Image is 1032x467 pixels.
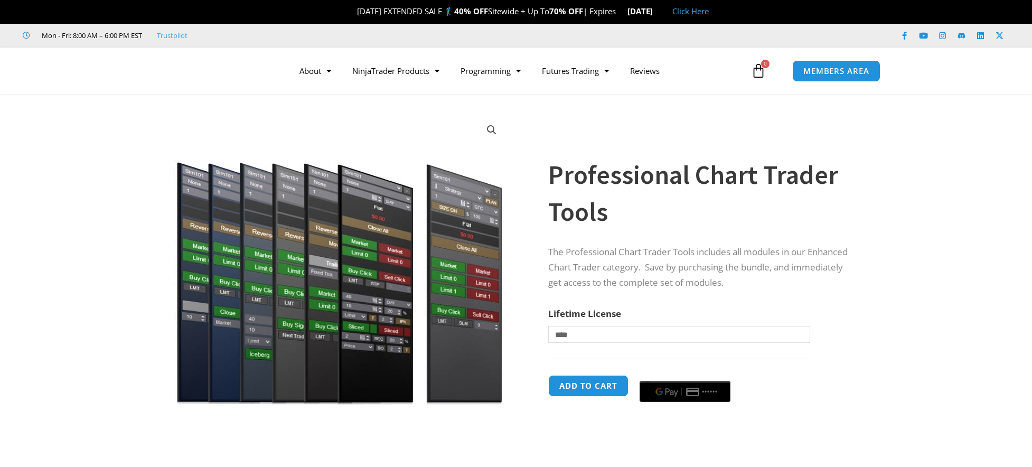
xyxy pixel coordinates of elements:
[482,120,501,139] a: View full-screen image gallery
[653,7,661,15] img: 🏭
[548,245,857,291] p: The Professional Chart Trader Tools includes all modules in our Enhanced Chart Trader category. S...
[349,7,356,15] img: 🎉
[761,60,770,68] span: 0
[627,6,662,16] strong: [DATE]
[346,6,627,16] span: [DATE] EXTENDED SALE 🏌️‍♂️ Sitewide + Up To | Expires
[157,29,187,42] a: Trustpilot
[548,156,857,230] h1: Professional Chart Trader Tools
[549,6,583,16] strong: 70% OFF
[803,67,869,75] span: MEMBERS AREA
[39,29,142,42] span: Mon - Fri: 8:00 AM – 6:00 PM EST
[450,59,531,83] a: Programming
[548,307,621,320] label: Lifetime License
[531,59,620,83] a: Futures Trading
[637,373,733,375] iframe: Secure payment input frame
[617,7,625,15] img: ⌛
[702,388,718,396] text: ••••••
[289,59,342,83] a: About
[548,375,628,397] button: Add to cart
[454,6,488,16] strong: 40% OFF
[735,55,782,86] a: 0
[792,60,880,82] a: MEMBERS AREA
[170,113,509,405] img: ProfessionalToolsBundlePage
[672,6,709,16] a: Click Here
[289,59,748,83] nav: Menu
[548,348,565,356] a: Clear options
[620,59,670,83] a: Reviews
[640,381,730,402] button: Buy with GPay
[342,59,450,83] a: NinjaTrader Products
[138,52,251,90] img: LogoAI | Affordable Indicators – NinjaTrader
